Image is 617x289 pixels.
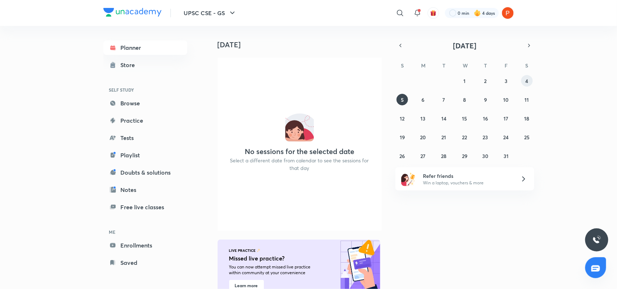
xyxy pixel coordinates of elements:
abbr: October 18, 2025 [524,115,530,122]
h6: SELF STUDY [103,84,187,96]
button: October 16, 2025 [480,113,491,124]
h6: Refer friends [423,172,512,180]
abbr: October 1, 2025 [463,78,466,84]
button: October 12, 2025 [397,113,408,124]
button: October 28, 2025 [438,150,450,162]
img: streak [474,9,481,17]
p: LIVE PRACTICE [229,248,256,253]
abbr: October 7, 2025 [443,96,445,103]
img: avatar [430,10,437,16]
button: October 27, 2025 [417,150,429,162]
abbr: October 12, 2025 [400,115,405,122]
span: [DATE] [453,41,476,51]
button: October 29, 2025 [459,150,470,162]
a: Practice [103,113,187,128]
h4: No sessions for the selected date [245,147,354,156]
button: October 11, 2025 [521,94,533,105]
button: October 1, 2025 [459,75,470,87]
abbr: October 28, 2025 [441,153,447,159]
abbr: October 5, 2025 [401,96,404,103]
button: October 13, 2025 [417,113,429,124]
abbr: October 8, 2025 [463,96,466,103]
button: October 19, 2025 [397,131,408,143]
button: October 26, 2025 [397,150,408,162]
button: October 20, 2025 [417,131,429,143]
button: October 15, 2025 [459,113,470,124]
button: avatar [428,7,439,19]
div: Store [121,61,140,69]
button: October 24, 2025 [500,131,512,143]
img: No events [285,113,314,141]
img: Company Logo [103,8,162,17]
button: October 6, 2025 [417,94,429,105]
abbr: October 9, 2025 [484,96,487,103]
button: October 25, 2025 [521,131,533,143]
abbr: October 6, 2025 [422,96,425,103]
a: Doubts & solutions [103,165,187,180]
abbr: Tuesday [442,62,445,69]
abbr: October 24, 2025 [504,134,509,141]
button: October 31, 2025 [500,150,512,162]
abbr: October 2, 2025 [484,78,487,84]
abbr: October 31, 2025 [504,153,509,159]
abbr: October 13, 2025 [421,115,426,122]
a: Playlist [103,148,187,162]
abbr: October 11, 2025 [525,96,529,103]
abbr: October 4, 2025 [526,78,528,84]
abbr: October 25, 2025 [524,134,530,141]
button: October 5, 2025 [397,94,408,105]
abbr: October 22, 2025 [462,134,467,141]
abbr: October 3, 2025 [505,78,507,84]
button: [DATE] [406,40,524,51]
button: October 14, 2025 [438,113,450,124]
p: Win a laptop, vouchers & more [423,180,512,186]
abbr: Saturday [526,62,528,69]
h4: [DATE] [218,40,387,49]
button: October 9, 2025 [480,94,491,105]
abbr: October 23, 2025 [483,134,488,141]
a: Tests [103,131,187,145]
img: referral [401,172,416,186]
button: October 2, 2025 [480,75,491,87]
button: October 21, 2025 [438,131,450,143]
img: feature [257,248,261,253]
button: October 30, 2025 [480,150,491,162]
abbr: October 20, 2025 [420,134,426,141]
abbr: Sunday [401,62,404,69]
p: You can now attempt missed live practice within community at your convenience [229,264,322,276]
abbr: October 27, 2025 [421,153,426,159]
abbr: October 26, 2025 [400,153,405,159]
button: October 18, 2025 [521,113,533,124]
abbr: October 15, 2025 [462,115,467,122]
button: UPSC CSE - GS [180,6,241,20]
img: ttu [592,236,601,244]
a: Saved [103,255,187,270]
abbr: October 21, 2025 [442,134,446,141]
button: October 23, 2025 [480,131,491,143]
abbr: Wednesday [463,62,468,69]
button: October 17, 2025 [500,113,512,124]
a: Browse [103,96,187,110]
a: Store [103,58,187,72]
a: Enrollments [103,238,187,253]
abbr: Thursday [484,62,487,69]
button: October 4, 2025 [521,75,533,87]
a: Company Logo [103,8,162,18]
a: Notes [103,183,187,197]
button: October 7, 2025 [438,94,450,105]
a: Free live classes [103,200,187,214]
a: Planner [103,40,187,55]
p: Select a different date from calendar to see the sessions for that day [226,157,373,172]
button: October 3, 2025 [500,75,512,87]
abbr: October 17, 2025 [504,115,509,122]
abbr: October 16, 2025 [483,115,488,122]
abbr: Friday [505,62,507,69]
abbr: October 30, 2025 [482,153,488,159]
h5: Missed live practice? [229,254,324,263]
abbr: October 14, 2025 [441,115,446,122]
abbr: October 19, 2025 [400,134,405,141]
abbr: October 10, 2025 [504,96,509,103]
abbr: Monday [421,62,426,69]
button: October 10, 2025 [500,94,512,105]
img: Pratiksha Patil [502,7,514,19]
